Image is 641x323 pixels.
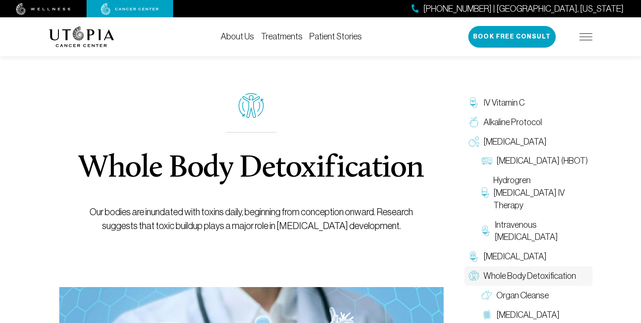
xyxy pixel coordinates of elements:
[16,3,71,15] img: wellness
[495,219,588,244] span: Intravenous [MEDICAL_DATA]
[469,271,479,281] img: Whole Body Detoxification
[482,290,492,300] img: Organ Cleanse
[483,270,576,282] span: Whole Body Detoxification
[469,252,479,262] img: Chelation Therapy
[477,151,593,171] a: [MEDICAL_DATA] (HBOT)
[482,226,491,236] img: Intravenous Ozone Therapy
[423,3,624,15] span: [PHONE_NUMBER] | [GEOGRAPHIC_DATA], [US_STATE]
[469,117,479,127] img: Alkaline Protocol
[477,171,593,215] a: Hydrogren [MEDICAL_DATA] IV Therapy
[464,132,593,152] a: [MEDICAL_DATA]
[483,136,547,148] span: [MEDICAL_DATA]
[261,32,303,41] a: Treatments
[101,3,159,15] img: cancer center
[483,116,542,129] span: Alkaline Protocol
[482,156,492,166] img: Hyperbaric Oxygen Therapy (HBOT)
[483,97,525,109] span: IV Vitamin C
[309,32,362,41] a: Patient Stories
[469,136,479,147] img: Oxygen Therapy
[221,32,254,41] a: About Us
[238,93,264,118] img: icon
[496,289,549,302] span: Organ Cleanse
[483,250,547,263] span: [MEDICAL_DATA]
[412,3,624,15] a: [PHONE_NUMBER] | [GEOGRAPHIC_DATA], [US_STATE]
[496,309,560,321] span: [MEDICAL_DATA]
[464,247,593,266] a: [MEDICAL_DATA]
[580,33,593,40] img: icon-hamburger
[482,187,489,198] img: Hydrogren Peroxide IV Therapy
[496,155,588,167] span: [MEDICAL_DATA] (HBOT)
[469,97,479,108] img: IV Vitamin C
[49,26,114,47] img: logo
[464,113,593,132] a: Alkaline Protocol
[477,215,593,247] a: Intravenous [MEDICAL_DATA]
[468,26,556,48] button: Book Free Consult
[477,286,593,305] a: Organ Cleanse
[464,93,593,113] a: IV Vitamin C
[464,266,593,286] a: Whole Body Detoxification
[482,310,492,320] img: Colon Therapy
[79,153,424,184] h1: Whole Body Detoxification
[79,205,424,233] p: Our bodies are inundated with toxins daily, beginning from conception onward. Research suggests t...
[493,174,588,211] span: Hydrogren [MEDICAL_DATA] IV Therapy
